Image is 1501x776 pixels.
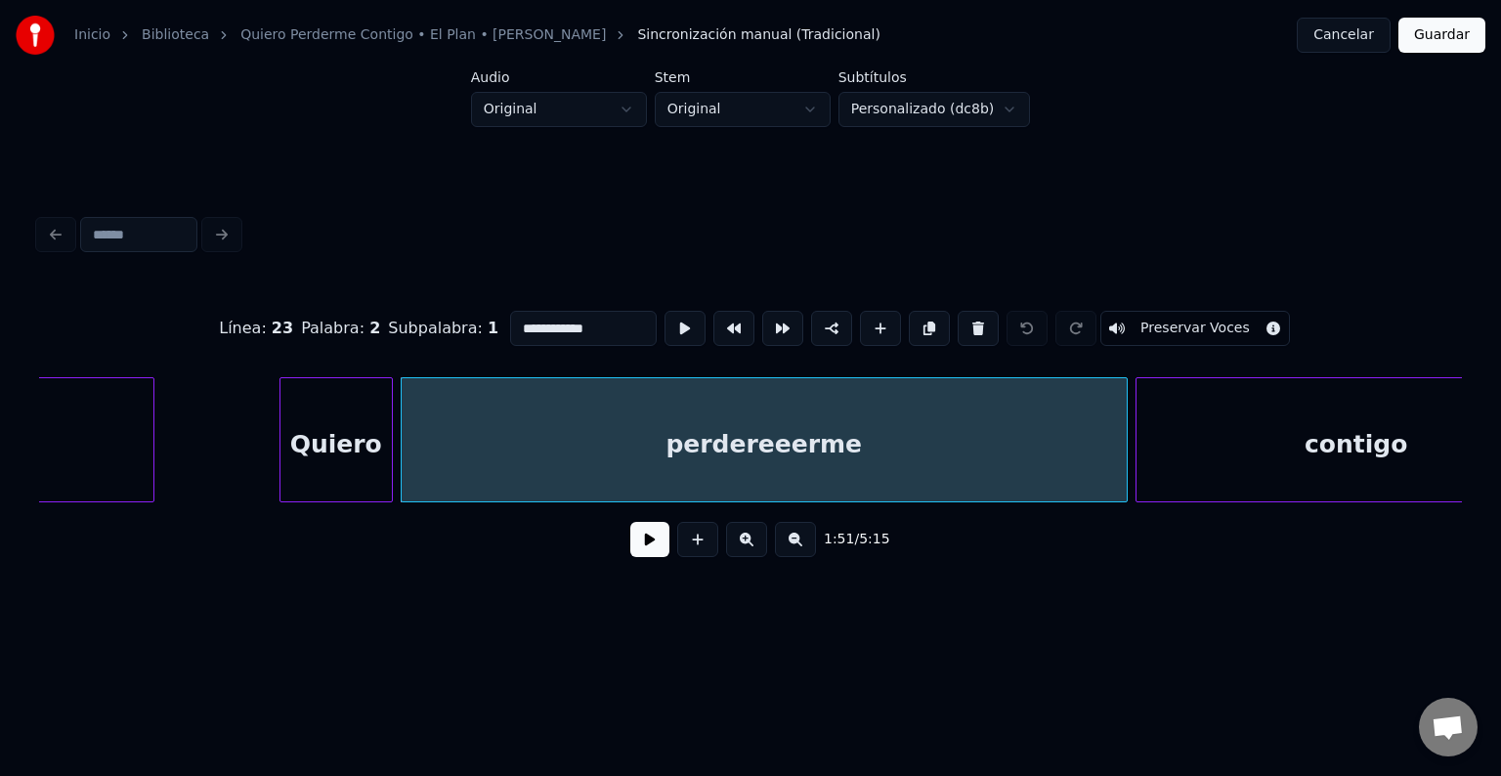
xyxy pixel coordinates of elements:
span: 1 [488,319,498,337]
nav: breadcrumb [74,25,880,45]
div: Palabra : [301,317,380,340]
a: Chat abierto [1419,698,1478,756]
span: 23 [272,319,293,337]
label: Stem [655,70,831,84]
span: 2 [369,319,380,337]
span: 5:15 [859,530,889,549]
a: Quiero Perderme Contigo • El Plan • [PERSON_NAME] [240,25,606,45]
div: Línea : [219,317,293,340]
img: youka [16,16,55,55]
label: Subtítulos [838,70,1031,84]
span: Sincronización manual (Tradicional) [637,25,879,45]
a: Inicio [74,25,110,45]
a: Biblioteca [142,25,209,45]
button: Toggle [1100,311,1290,346]
button: Cancelar [1297,18,1391,53]
label: Audio [471,70,647,84]
button: Guardar [1398,18,1485,53]
span: 1:51 [824,530,854,549]
div: / [824,530,871,549]
div: Subpalabra : [388,317,498,340]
